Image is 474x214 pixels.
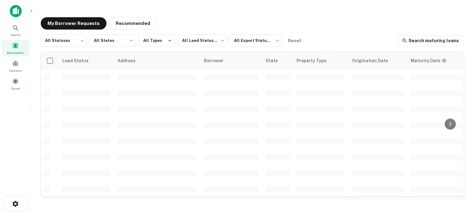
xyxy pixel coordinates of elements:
th: Borrower [200,52,262,69]
span: Address [118,57,143,64]
button: All Types [138,34,175,47]
div: All Statuses [41,33,87,49]
a: Contacts [2,58,29,74]
span: Saved [11,86,20,91]
th: Lead Status [58,52,114,69]
span: Contacts [9,68,22,73]
button: My Borrower Requests [41,17,106,30]
span: State [266,57,286,64]
span: Property Type [297,57,335,64]
button: Recommended [109,17,157,30]
a: Search [2,22,29,38]
div: All Lead Statuses [178,33,227,49]
th: Property Type [293,52,348,69]
th: Maturity dates displayed may be estimated. Please contact the lender for the most accurate maturi... [407,52,466,69]
span: Maturity dates displayed may be estimated. Please contact the lender for the most accurate maturi... [411,57,455,64]
iframe: Chat Widget [443,165,474,194]
th: State [262,52,293,69]
a: Search maturing loans [397,35,464,46]
button: Reset [285,34,304,47]
span: Lead Status [62,57,97,64]
span: Borrowers [7,50,24,55]
div: All States [89,33,136,49]
span: Borrower [204,57,231,64]
div: All Export Statuses [230,33,282,49]
a: Saved [2,75,29,92]
img: capitalize-icon.png [10,5,22,17]
h6: Maturity Date [411,57,440,64]
a: Borrowers [2,40,29,56]
span: Search [10,32,21,37]
div: Maturity dates displayed may be estimated. Please contact the lender for the most accurate maturi... [411,57,447,64]
span: Origination Date [352,57,396,64]
th: Address [114,52,200,69]
th: Origination Date [348,52,407,69]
